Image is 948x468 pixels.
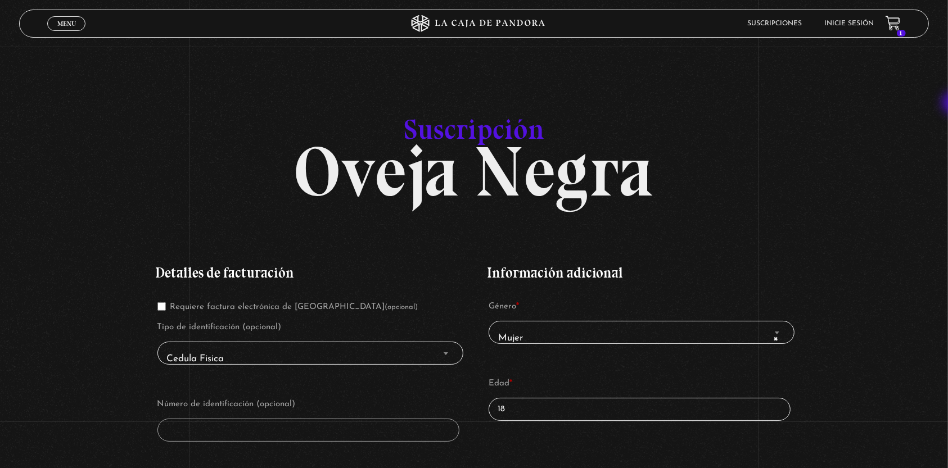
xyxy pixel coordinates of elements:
[57,20,76,27] span: Menu
[489,321,795,344] span: Mujer
[157,302,166,311] input: Requiere factura electrónica de [GEOGRAPHIC_DATA](opcional)
[157,319,460,336] label: Tipo de identificación (opcional)
[886,16,901,31] a: 1
[53,29,80,37] span: Cerrar
[156,94,793,193] h1: Oveja Negra
[157,303,418,311] label: Requiere factura electrónica de [GEOGRAPHIC_DATA]
[385,303,418,311] span: (opcional)
[489,298,791,315] label: Género
[157,396,460,413] label: Número de identificación (opcional)
[157,342,464,365] span: Cedula Fisica
[489,375,791,392] label: Edad
[897,30,906,37] span: 1
[162,347,459,372] span: Cedula Fisica
[156,266,462,280] h3: Detalles de facturación
[494,326,790,351] span: Mujer
[748,20,802,27] a: Suscripciones
[825,20,874,27] a: Inicie sesión
[404,112,544,146] span: Suscripción
[487,266,793,280] h3: Información adicional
